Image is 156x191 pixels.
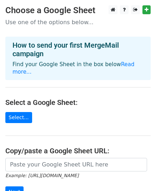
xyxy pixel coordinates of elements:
a: Read more... [12,61,135,75]
iframe: Chat Widget [120,157,156,191]
h4: How to send your first MergeMail campaign [12,41,144,58]
p: Use one of the options below... [5,18,151,26]
small: Example: [URL][DOMAIN_NAME] [5,173,79,178]
p: Find your Google Sheet in the box below [12,61,144,76]
input: Paste your Google Sheet URL here [5,158,147,171]
h4: Select a Google Sheet: [5,98,151,107]
h3: Choose a Google Sheet [5,5,151,16]
h4: Copy/paste a Google Sheet URL: [5,147,151,155]
a: Select... [5,112,32,123]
